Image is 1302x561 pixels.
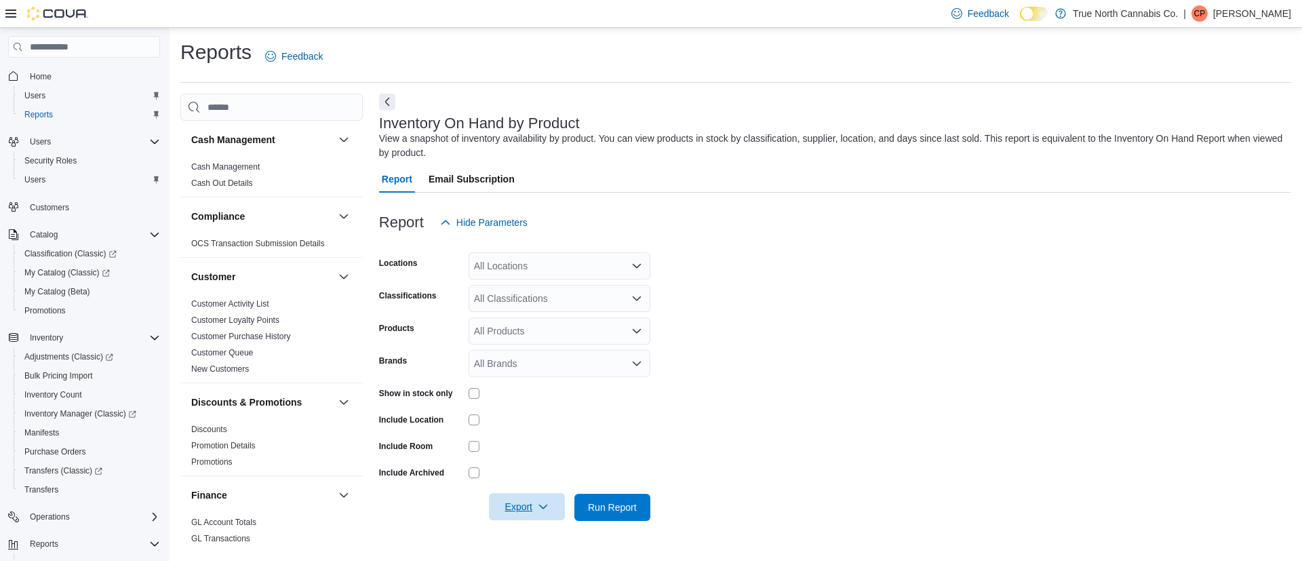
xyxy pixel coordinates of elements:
[379,214,424,231] h3: Report
[336,394,352,410] button: Discounts & Promotions
[180,235,363,257] div: Compliance
[19,172,51,188] a: Users
[30,332,63,343] span: Inventory
[19,406,142,422] a: Inventory Manager (Classic)
[14,423,165,442] button: Manifests
[19,444,92,460] a: Purchase Orders
[14,385,165,404] button: Inventory Count
[191,534,250,543] a: GL Transactions
[191,424,227,435] span: Discounts
[379,355,407,366] label: Brands
[14,151,165,170] button: Security Roles
[191,299,269,309] a: Customer Activity List
[24,370,93,381] span: Bulk Pricing Import
[968,7,1009,20] span: Feedback
[14,366,165,385] button: Bulk Pricing Import
[191,517,256,528] span: GL Account Totals
[191,364,249,374] span: New Customers
[191,533,250,544] span: GL Transactions
[19,153,82,169] a: Security Roles
[574,494,650,521] button: Run Report
[191,457,233,467] a: Promotions
[24,305,66,316] span: Promotions
[24,446,86,457] span: Purchase Orders
[191,440,256,451] span: Promotion Details
[14,442,165,461] button: Purchase Orders
[24,536,64,552] button: Reports
[19,425,64,441] a: Manifests
[3,132,165,151] button: Users
[19,107,160,123] span: Reports
[191,488,227,502] h3: Finance
[19,482,64,498] a: Transfers
[631,326,642,336] button: Open list of options
[19,368,160,384] span: Bulk Pricing Import
[191,162,260,172] a: Cash Management
[1183,5,1186,22] p: |
[24,536,160,552] span: Reports
[24,227,160,243] span: Catalog
[191,331,291,342] span: Customer Purchase History
[489,493,565,520] button: Export
[180,159,363,197] div: Cash Management
[1020,7,1048,21] input: Dark Mode
[24,389,82,400] span: Inventory Count
[19,153,160,169] span: Security Roles
[191,133,333,147] button: Cash Management
[19,265,115,281] a: My Catalog (Classic)
[191,457,233,467] span: Promotions
[3,66,165,85] button: Home
[19,406,160,422] span: Inventory Manager (Classic)
[379,290,437,301] label: Classifications
[429,166,515,193] span: Email Subscription
[497,493,557,520] span: Export
[24,427,59,438] span: Manifests
[3,225,165,244] button: Catalog
[24,174,45,185] span: Users
[191,332,291,341] a: Customer Purchase History
[1194,5,1206,22] span: CP
[14,105,165,124] button: Reports
[27,7,88,20] img: Cova
[19,463,108,479] a: Transfers (Classic)
[14,461,165,480] a: Transfers (Classic)
[191,347,253,358] span: Customer Queue
[19,88,51,104] a: Users
[24,67,160,84] span: Home
[24,408,136,419] span: Inventory Manager (Classic)
[191,239,325,248] a: OCS Transaction Submission Details
[336,132,352,148] button: Cash Management
[14,170,165,189] button: Users
[191,395,302,409] h3: Discounts & Promotions
[180,514,363,552] div: Finance
[191,270,235,284] h3: Customer
[24,134,56,150] button: Users
[631,293,642,304] button: Open list of options
[281,50,323,63] span: Feedback
[19,482,160,498] span: Transfers
[191,315,279,325] a: Customer Loyalty Points
[379,323,414,334] label: Products
[24,484,58,495] span: Transfers
[379,467,444,478] label: Include Archived
[191,210,245,223] h3: Compliance
[191,178,253,188] a: Cash Out Details
[19,303,160,319] span: Promotions
[180,39,252,66] h1: Reports
[435,209,533,236] button: Hide Parameters
[19,88,160,104] span: Users
[191,395,333,409] button: Discounts & Promotions
[631,260,642,271] button: Open list of options
[14,347,165,366] a: Adjustments (Classic)
[19,284,160,300] span: My Catalog (Beta)
[19,387,87,403] a: Inventory Count
[456,216,528,229] span: Hide Parameters
[3,507,165,526] button: Operations
[191,364,249,374] a: New Customers
[30,511,70,522] span: Operations
[14,404,165,423] a: Inventory Manager (Classic)
[24,248,117,259] span: Classification (Classic)
[14,263,165,282] a: My Catalog (Classic)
